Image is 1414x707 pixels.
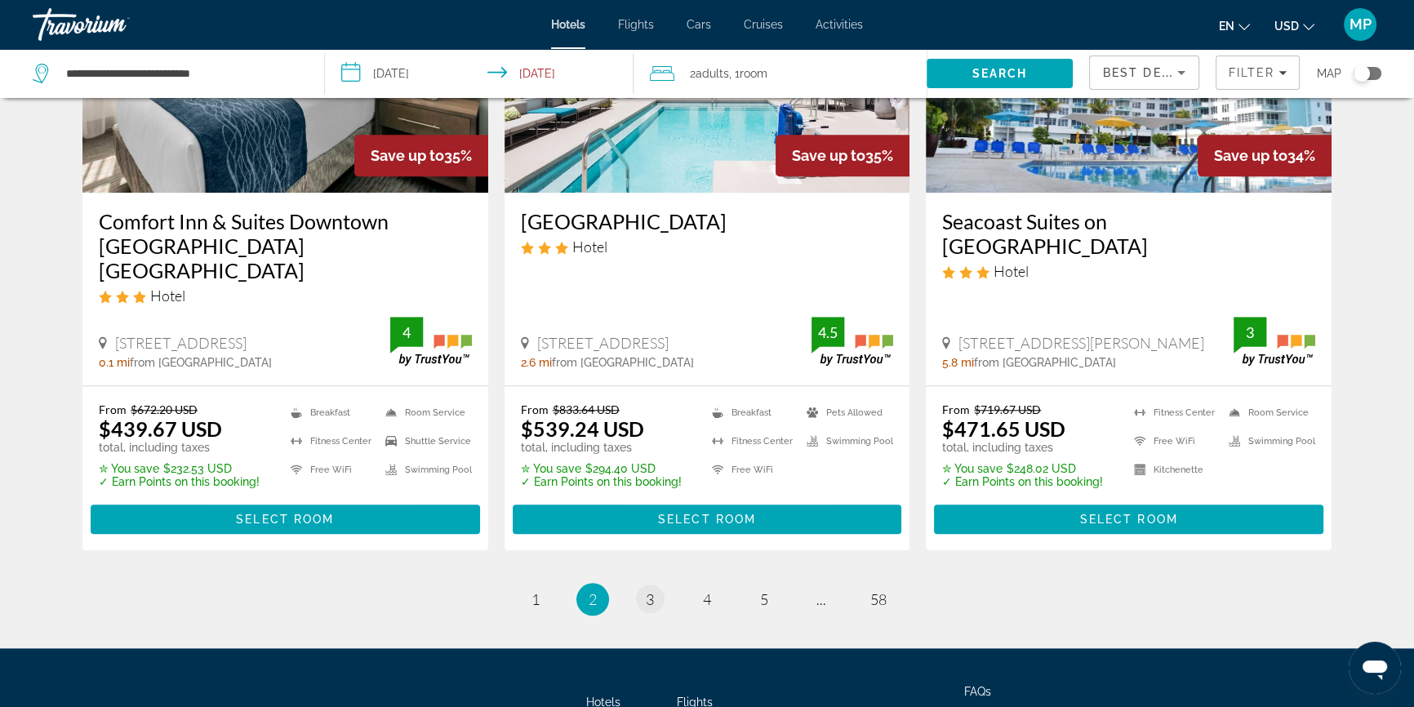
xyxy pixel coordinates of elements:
button: Select Room [513,505,902,534]
span: Map [1317,62,1341,85]
div: 3 star Hotel [99,287,472,305]
li: Free WiFi [282,460,377,480]
del: $672.20 USD [131,402,198,416]
a: Select Room [91,508,480,526]
span: Save up to [1214,147,1287,164]
span: From [521,402,549,416]
div: 3 star Hotel [942,262,1315,280]
a: Cruises [744,18,783,31]
span: Select Room [236,513,334,526]
span: Hotel [150,287,185,305]
div: 4 [390,322,423,342]
p: total, including taxes [942,441,1103,454]
li: Fitness Center [1126,402,1221,423]
span: [STREET_ADDRESS][PERSON_NAME] [958,334,1204,352]
span: 2 [589,590,597,608]
li: Free WiFi [1126,431,1221,451]
span: Select Room [658,513,756,526]
span: [STREET_ADDRESS] [115,334,247,352]
span: ✮ You save [521,462,581,475]
p: ✓ Earn Points on this booking! [942,475,1103,488]
span: Activities [816,18,863,31]
span: From [942,402,970,416]
a: [GEOGRAPHIC_DATA] [521,209,894,233]
a: Hotels [551,18,585,31]
li: Kitchenette [1126,460,1221,480]
img: TrustYou guest rating badge [1234,317,1315,365]
ins: $471.65 USD [942,416,1065,441]
ins: $539.24 USD [521,416,644,441]
li: Fitness Center [282,431,377,451]
button: Select Room [91,505,480,534]
li: Room Service [377,402,472,423]
span: 0.1 mi [99,356,130,369]
button: Change currency [1274,14,1314,38]
div: 3 [1234,322,1266,342]
button: Travelers: 2 adults, 0 children [634,49,926,98]
li: Shuttle Service [377,431,472,451]
li: Swimming Pool [1221,431,1315,451]
span: Save up to [792,147,865,164]
del: $719.67 USD [974,402,1041,416]
p: ✓ Earn Points on this booking! [521,475,682,488]
li: Breakfast [704,402,798,423]
span: 1 [531,590,540,608]
a: Comfort Inn & Suites Downtown [GEOGRAPHIC_DATA] [GEOGRAPHIC_DATA] [99,209,472,282]
span: ... [816,590,826,608]
div: 35% [776,135,909,176]
span: From [99,402,127,416]
span: from [GEOGRAPHIC_DATA] [130,356,272,369]
span: 58 [870,590,887,608]
span: ✮ You save [942,462,1003,475]
nav: Pagination [82,583,1332,616]
span: 5.8 mi [942,356,974,369]
p: total, including taxes [99,441,260,454]
span: Filter [1229,66,1275,79]
span: 2 [689,62,728,85]
a: Travorium [33,3,196,46]
span: from [GEOGRAPHIC_DATA] [552,356,694,369]
span: [STREET_ADDRESS] [537,334,669,352]
li: Pets Allowed [798,402,893,423]
div: 34% [1198,135,1332,176]
span: Search [972,67,1027,80]
a: Seacoast Suites on [GEOGRAPHIC_DATA] [942,209,1315,258]
ins: $439.67 USD [99,416,222,441]
span: Hotel [994,262,1029,280]
li: Fitness Center [704,431,798,451]
span: Best Deals [1103,66,1188,79]
del: $833.64 USD [553,402,620,416]
span: FAQs [964,685,991,698]
button: Search [927,59,1073,88]
span: USD [1274,20,1299,33]
li: Room Service [1221,402,1315,423]
mat-select: Sort by [1103,63,1185,82]
button: Toggle map [1341,66,1381,81]
li: Breakfast [282,402,377,423]
button: Filters [1216,56,1301,90]
span: , 1 [728,62,767,85]
button: Change language [1219,14,1250,38]
a: Cars [687,18,711,31]
input: Search hotel destination [64,61,300,86]
a: Flights [618,18,654,31]
button: Select Room [934,505,1323,534]
button: Select check in and out date [325,49,634,98]
span: en [1219,20,1234,33]
div: 4.5 [811,322,844,342]
span: ✮ You save [99,462,159,475]
span: MP [1350,16,1372,33]
a: Select Room [513,508,902,526]
span: Hotel [572,238,607,256]
span: Save up to [371,147,444,164]
iframe: Button to launch messaging window [1349,642,1401,694]
p: total, including taxes [521,441,682,454]
li: Free WiFi [704,460,798,480]
p: ✓ Earn Points on this booking! [99,475,260,488]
